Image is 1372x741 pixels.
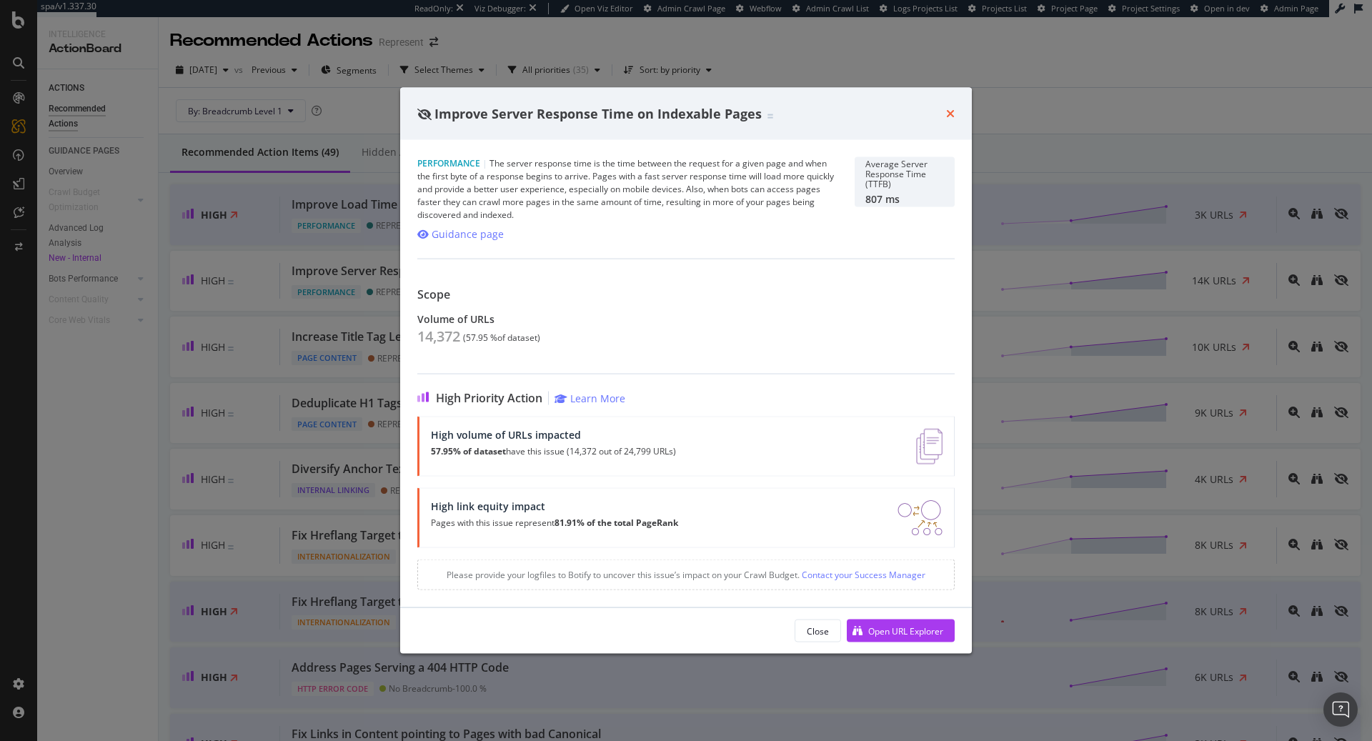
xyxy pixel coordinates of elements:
[431,500,678,512] div: High link equity impact
[417,108,432,119] div: eye-slash
[417,157,837,222] div: The server response time is the time between the request for a given page and when the first byte...
[431,447,676,457] p: have this issue (14,372 out of 24,799 URLs)
[432,227,504,242] div: Guidance page
[865,193,944,205] div: 807 ms
[800,569,925,581] a: Contact your Success Manager
[434,104,762,121] span: Improve Server Response Time on Indexable Pages
[555,517,678,529] strong: 81.91% of the total PageRank
[417,157,480,169] span: Performance
[400,87,972,654] div: modal
[463,333,540,343] div: ( 57.95 % of dataset )
[868,625,943,637] div: Open URL Explorer
[946,104,955,123] div: times
[417,328,460,345] div: 14,372
[436,392,542,405] span: High Priority Action
[570,392,625,405] div: Learn More
[417,227,504,242] a: Guidance page
[417,288,955,302] div: Scope
[807,625,829,637] div: Close
[916,429,943,464] img: e5DMFwAAAABJRU5ErkJggg==
[847,620,955,642] button: Open URL Explorer
[555,392,625,405] a: Learn More
[431,445,506,457] strong: 57.95% of dataset
[1323,692,1358,727] div: Open Intercom Messenger
[431,518,678,528] p: Pages with this issue represent
[417,560,955,590] div: Please provide your logfiles to Botify to uncover this issue’s impact on your Crawl Budget.
[898,500,943,536] img: DDxVyA23.png
[767,114,773,118] img: Equal
[795,620,841,642] button: Close
[482,157,487,169] span: |
[865,159,944,189] div: Average Server Response Time (TTFB)
[417,313,955,325] div: Volume of URLs
[431,429,676,441] div: High volume of URLs impacted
